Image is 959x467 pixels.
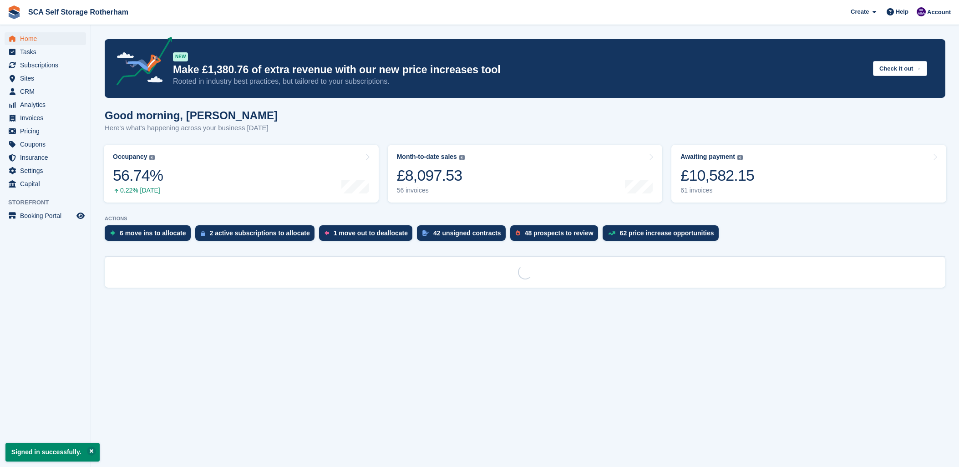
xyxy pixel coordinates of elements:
a: 48 prospects to review [510,225,603,245]
a: Preview store [75,210,86,221]
img: move_outs_to_deallocate_icon-f764333ba52eb49d3ac5e1228854f67142a1ed5810a6f6cc68b1a99e826820c5.svg [325,230,329,236]
img: active_subscription_to_allocate_icon-d502201f5373d7db506a760aba3b589e785aa758c864c3986d89f69b8ff3... [201,230,205,236]
img: contract_signature_icon-13c848040528278c33f63329250d36e43548de30e8caae1d1a13099fd9432cc5.svg [422,230,429,236]
div: 62 price increase opportunities [620,229,714,237]
div: Awaiting payment [680,153,735,161]
a: 42 unsigned contracts [417,225,510,245]
a: menu [5,72,86,85]
a: menu [5,209,86,222]
a: 2 active subscriptions to allocate [195,225,319,245]
div: 56 invoices [397,187,465,194]
p: Make £1,380.76 of extra revenue with our new price increases tool [173,63,866,76]
a: Month-to-date sales £8,097.53 56 invoices [388,145,663,203]
a: Awaiting payment £10,582.15 61 invoices [671,145,946,203]
div: 6 move ins to allocate [120,229,186,237]
a: menu [5,178,86,190]
div: NEW [173,52,188,61]
img: price_increase_opportunities-93ffe204e8149a01c8c9dc8f82e8f89637d9d84a8eef4429ea346261dce0b2c0.svg [608,231,615,235]
a: menu [5,46,86,58]
div: Occupancy [113,153,147,161]
span: Invoices [20,112,75,124]
div: Month-to-date sales [397,153,457,161]
a: menu [5,98,86,111]
a: 1 move out to deallocate [319,225,417,245]
div: 48 prospects to review [525,229,594,237]
span: Analytics [20,98,75,111]
span: Sites [20,72,75,85]
div: £10,582.15 [680,166,754,185]
div: £8,097.53 [397,166,465,185]
a: 6 move ins to allocate [105,225,195,245]
span: Pricing [20,125,75,137]
a: Occupancy 56.74% 0.22% [DATE] [104,145,379,203]
div: 56.74% [113,166,163,185]
span: Booking Portal [20,209,75,222]
div: 0.22% [DATE] [113,187,163,194]
span: Subscriptions [20,59,75,71]
a: SCA Self Storage Rotherham [25,5,132,20]
img: move_ins_to_allocate_icon-fdf77a2bb77ea45bf5b3d319d69a93e2d87916cf1d5bf7949dd705db3b84f3ca.svg [110,230,115,236]
a: menu [5,125,86,137]
span: Storefront [8,198,91,207]
img: icon-info-grey-7440780725fd019a000dd9b08b2336e03edf1995a4989e88bcd33f0948082b44.svg [737,155,743,160]
span: CRM [20,85,75,98]
p: Rooted in industry best practices, but tailored to your subscriptions. [173,76,866,86]
span: Insurance [20,151,75,164]
a: menu [5,112,86,124]
div: 61 invoices [680,187,754,194]
img: price-adjustments-announcement-icon-8257ccfd72463d97f412b2fc003d46551f7dbcb40ab6d574587a9cd5c0d94... [109,37,173,89]
p: ACTIONS [105,216,945,222]
img: icon-info-grey-7440780725fd019a000dd9b08b2336e03edf1995a4989e88bcd33f0948082b44.svg [459,155,465,160]
span: Capital [20,178,75,190]
a: menu [5,164,86,177]
img: Kelly Neesham [917,7,926,16]
a: menu [5,59,86,71]
img: icon-info-grey-7440780725fd019a000dd9b08b2336e03edf1995a4989e88bcd33f0948082b44.svg [149,155,155,160]
span: Settings [20,164,75,177]
h1: Good morning, [PERSON_NAME] [105,109,278,122]
a: menu [5,32,86,45]
a: menu [5,138,86,151]
img: prospect-51fa495bee0391a8d652442698ab0144808aea92771e9ea1ae160a38d050c398.svg [516,230,520,236]
span: Create [851,7,869,16]
a: menu [5,85,86,98]
a: 62 price increase opportunities [603,225,723,245]
span: Coupons [20,138,75,151]
a: menu [5,151,86,164]
button: Check it out → [873,61,927,76]
div: 42 unsigned contracts [433,229,501,237]
p: Signed in successfully. [5,443,100,462]
img: stora-icon-8386f47178a22dfd0bd8f6a31ec36ba5ce8667c1dd55bd0f319d3a0aa187defe.svg [7,5,21,19]
span: Home [20,32,75,45]
span: Account [927,8,951,17]
span: Help [896,7,908,16]
span: Tasks [20,46,75,58]
p: Here's what's happening across your business [DATE] [105,123,278,133]
div: 2 active subscriptions to allocate [210,229,310,237]
div: 1 move out to deallocate [334,229,408,237]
